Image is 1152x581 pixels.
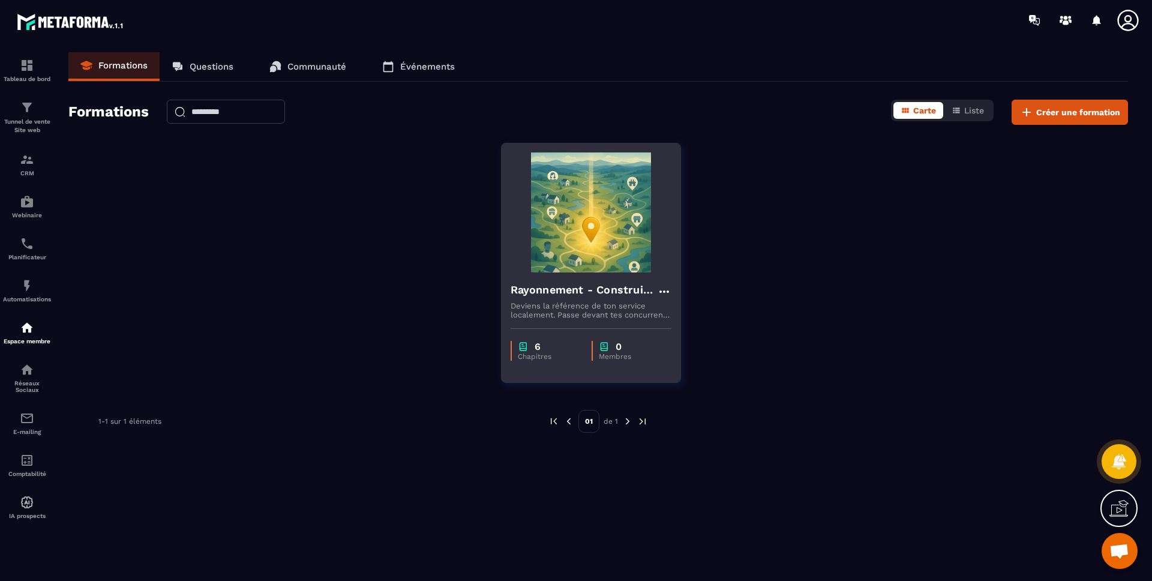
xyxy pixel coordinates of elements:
img: formation [20,100,34,115]
a: Questions [160,52,245,81]
img: automations [20,194,34,209]
a: Communauté [257,52,358,81]
img: logo [17,11,125,32]
img: chapter [599,341,610,352]
img: formation [20,152,34,167]
p: Membres [599,352,659,361]
img: automations [20,278,34,293]
p: IA prospects [3,513,51,519]
p: Formations [98,60,148,71]
a: formation-backgroundRayonnement - Construire ma fiche établissement Google optimiséeDeviens la ré... [501,143,696,398]
img: automations [20,321,34,335]
img: chapter [518,341,529,352]
img: accountant [20,453,34,468]
p: Questions [190,61,233,72]
p: 6 [535,341,541,352]
a: automationsautomationsEspace membre [3,312,51,354]
button: Carte [893,102,943,119]
p: 1-1 sur 1 éléments [98,417,161,426]
p: E-mailing [3,429,51,435]
a: formationformationCRM [3,143,51,185]
p: Automatisations [3,296,51,303]
p: Tunnel de vente Site web [3,118,51,134]
img: social-network [20,363,34,377]
div: Ouvrir le chat [1102,533,1138,569]
p: Réseaux Sociaux [3,380,51,393]
p: Webinaire [3,212,51,218]
p: 0 [616,341,622,352]
a: schedulerschedulerPlanificateur [3,227,51,269]
a: automationsautomationsWebinaire [3,185,51,227]
a: formationformationTableau de bord [3,49,51,91]
span: Liste [964,106,984,115]
p: Comptabilité [3,471,51,477]
p: Planificateur [3,254,51,260]
img: email [20,411,34,426]
p: Communauté [287,61,346,72]
a: Événements [370,52,467,81]
a: accountantaccountantComptabilité [3,444,51,486]
p: de 1 [604,417,618,426]
h4: Rayonnement - Construire ma fiche établissement Google optimisée [511,281,657,298]
p: Chapitres [518,352,580,361]
a: formationformationTunnel de vente Site web [3,91,51,143]
img: next [637,416,648,427]
p: Deviens la référence de ton service localement. Passe devant tes concurrents et devient enfin ren... [511,301,671,319]
p: Espace membre [3,338,51,345]
img: formation [20,58,34,73]
p: Tableau de bord [3,76,51,82]
img: next [622,416,633,427]
a: automationsautomationsAutomatisations [3,269,51,312]
h2: Formations [68,100,149,125]
img: scheduler [20,236,34,251]
img: prev [548,416,559,427]
img: automations [20,495,34,510]
img: formation-background [511,152,671,272]
p: Événements [400,61,455,72]
a: Formations [68,52,160,81]
button: Liste [944,102,991,119]
p: CRM [3,170,51,176]
p: 01 [578,410,599,433]
a: emailemailE-mailing [3,402,51,444]
button: Créer une formation [1012,100,1128,125]
span: Carte [913,106,936,115]
span: Créer une formation [1036,106,1120,118]
a: social-networksocial-networkRéseaux Sociaux [3,354,51,402]
img: prev [563,416,574,427]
